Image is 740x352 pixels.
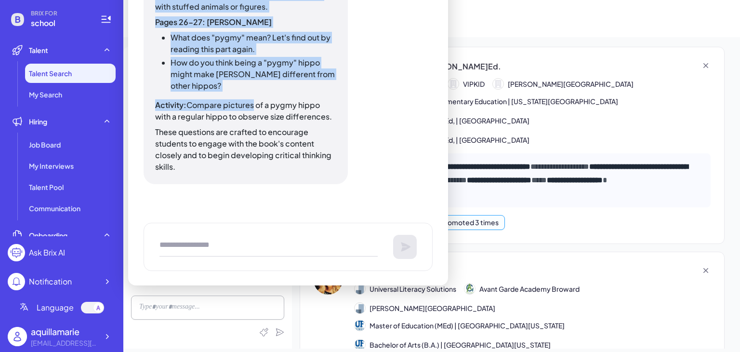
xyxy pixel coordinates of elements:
[355,303,365,313] img: 公司logo
[31,17,89,29] span: school
[29,161,74,171] span: My Interviews
[8,327,27,346] img: user_logo.png
[29,90,62,99] span: My Search
[29,230,67,240] span: Onboarding
[464,284,475,294] img: 公司logo
[31,338,98,348] div: aboyd@wsfcs.k12.nc.us
[29,45,48,55] span: Talent
[29,182,64,192] span: Talent Pool
[29,276,72,287] div: Notification
[355,284,365,294] img: 公司logo
[29,68,72,78] span: Talent Search
[370,96,618,107] span: Bachelor of Science ,Elementary Education | [US_STATE][GEOGRAPHIC_DATA]
[370,303,495,313] span: [PERSON_NAME][GEOGRAPHIC_DATA]
[370,321,565,331] span: Master of Education (MEd) | [GEOGRAPHIC_DATA][US_STATE]
[370,135,529,145] span: Master of Education - MEd, | [GEOGRAPHIC_DATA]
[463,79,485,89] span: VIPKID
[441,217,499,228] div: Promoted 3 times
[355,320,365,331] img: 215.jpg
[37,302,74,313] span: Language
[370,116,529,126] span: Master of Education - MEd, | [GEOGRAPHIC_DATA]
[29,117,47,126] span: Hiring
[479,284,580,294] span: Avant Garde Academy Broward
[370,284,456,294] span: Universal Literacy Solutions
[370,340,551,350] span: Bachelor of Arts (B.A.) | [GEOGRAPHIC_DATA][US_STATE]
[508,79,634,89] span: [PERSON_NAME][GEOGRAPHIC_DATA]
[355,339,365,350] img: 215.jpg
[31,10,89,17] span: BRIX FOR
[31,325,98,338] div: aquillamarie
[29,140,61,149] span: Job Board
[29,203,80,213] span: Communication
[29,247,65,258] div: Ask Brix AI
